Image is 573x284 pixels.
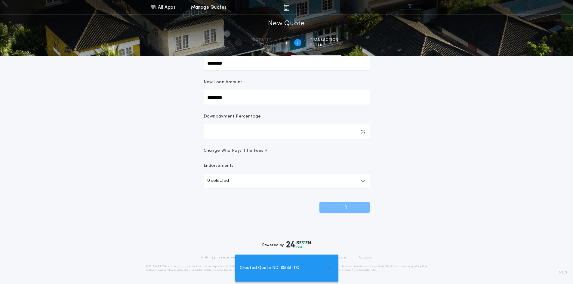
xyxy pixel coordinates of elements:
button: Change Who Pays Title Fees [204,148,370,154]
img: vs-icon [399,4,421,10]
p: New Loan Amount [204,79,242,85]
p: 0 selected [207,177,229,185]
input: New Loan Amount [204,90,370,105]
span: Transaction [310,38,338,42]
span: Created Quote ND-10548-TC [240,265,299,271]
img: img [284,4,289,11]
h2: 2 [297,40,299,45]
p: Endorsements [204,163,370,169]
input: Downpayment Percentage [204,124,370,139]
span: Change Who Pays Title Fees [204,148,268,154]
span: information [251,43,279,48]
span: Property [251,38,279,42]
img: logo [286,241,311,248]
p: Downpayment Percentage [204,114,261,120]
span: details [310,43,338,48]
h1: New Quote [268,19,305,29]
button: 0 selected [204,174,370,188]
input: Sale Price [204,56,370,70]
div: Powered by [262,241,311,248]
